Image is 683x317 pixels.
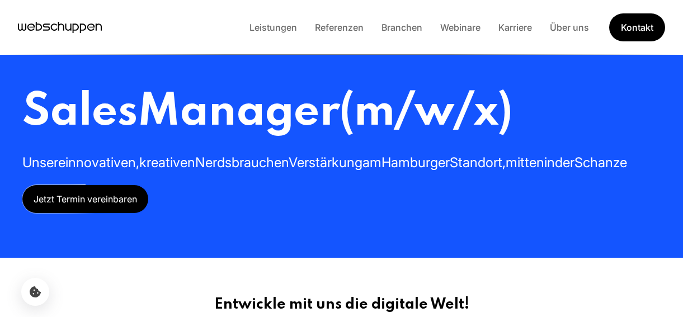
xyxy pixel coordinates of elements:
a: Karriere [489,22,541,33]
a: Jetzt Termin vereinbaren [22,185,148,213]
a: Hauptseite besuchen [18,19,102,36]
span: brauchen [232,154,289,171]
span: Verstärkung [289,154,362,171]
span: am [362,154,381,171]
a: Branchen [373,22,431,33]
span: Hamburger [381,154,450,171]
span: Nerds [195,154,232,171]
span: der [555,154,574,171]
h2: Entwickle mit uns die digitale Welt! [18,296,665,314]
span: Standort, [450,154,506,171]
a: Referenzen [306,22,373,33]
a: Leistungen [241,22,306,33]
span: Sales [22,90,138,135]
span: Schanze [574,154,627,171]
span: in [544,154,555,171]
a: Über uns [541,22,598,33]
span: Manager [138,90,340,135]
span: mitten [506,154,544,171]
a: Webinare [431,22,489,33]
span: kreativen [139,154,195,171]
a: Get Started [609,13,665,41]
span: innovativen, [65,154,139,171]
span: Unsere [22,154,65,171]
button: Cookie-Einstellungen öffnen [21,278,49,306]
span: (m/w/x) [340,90,512,135]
